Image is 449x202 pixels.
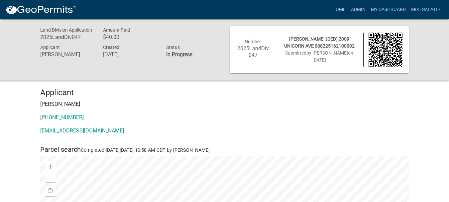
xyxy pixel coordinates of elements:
[103,34,156,40] h6: $40.00
[306,50,348,56] span: by [PERSON_NAME]
[330,3,348,16] a: Home
[103,45,119,50] span: Created
[40,45,60,50] span: Applicant
[40,145,409,153] h5: Parcel search
[236,45,270,58] h6: 2025LandDiv047
[284,36,355,49] span: [PERSON_NAME] (DED) 2009 UNICORN AVE 088225162100002
[40,127,124,134] a: [EMAIL_ADDRESS][DOMAIN_NAME]
[166,45,180,50] span: Status
[45,186,56,196] div: Find my location
[285,50,353,63] span: Submitted on [DATE]
[81,147,210,153] span: Completed [DATE][DATE] 10:58 AM CDT by [PERSON_NAME]
[40,27,92,33] span: Land Division Application
[40,51,93,58] h6: [PERSON_NAME]
[245,39,261,44] span: Number
[408,3,444,16] a: MikeSalati
[369,33,402,67] img: QR code
[40,34,93,40] h6: 2025LandDiv047
[45,172,56,182] div: Zoom out
[40,88,409,98] h4: Applicant
[40,100,409,108] p: [PERSON_NAME]
[166,51,192,58] strong: In Progress
[103,27,130,33] span: Amount Paid
[40,114,84,120] a: [PHONE_NUMBER]
[103,51,156,58] h6: [DATE]
[368,3,408,16] a: My Dashboard
[45,161,56,172] div: Zoom in
[348,3,368,16] a: Admin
